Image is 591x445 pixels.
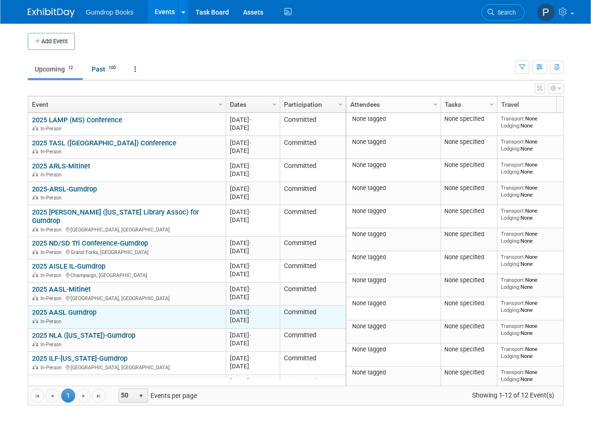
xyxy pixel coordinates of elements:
div: None None [501,161,568,175]
div: None tagged [350,346,437,353]
div: None tagged [350,323,437,330]
div: None specified [444,138,493,146]
a: 2025 NLA ([US_STATE])-Gumdrop [32,331,135,340]
span: Transport: [501,161,525,168]
div: None tagged [350,230,437,238]
a: Column Settings [215,96,226,111]
span: Transport: [501,207,525,214]
span: Lodging: [501,284,520,290]
div: None specified [444,277,493,284]
div: None None [501,323,568,336]
span: In-Person [40,227,64,233]
div: None None [501,300,568,313]
div: [DATE] [230,208,276,216]
span: Lodging: [501,330,520,336]
div: [GEOGRAPHIC_DATA], [GEOGRAPHIC_DATA] [32,363,221,371]
span: Column Settings [432,101,439,108]
div: [GEOGRAPHIC_DATA], [GEOGRAPHIC_DATA] [32,294,221,302]
img: In-Person Event [32,172,38,176]
img: In-Person Event [32,249,38,254]
span: Go to the next page [80,392,87,400]
div: [DATE] [230,354,276,362]
a: 2025 ARLS-Mitinet [32,162,90,170]
span: Lodging: [501,261,520,267]
span: - [249,309,251,316]
a: Participation [284,96,339,112]
span: Transport: [501,300,525,306]
td: Committed [280,306,346,329]
span: Transport: [501,277,525,283]
div: None specified [444,184,493,192]
div: [DATE] [230,216,276,224]
div: None None [501,346,568,359]
span: Lodging: [501,376,520,382]
div: None specified [444,230,493,238]
td: Committed [280,136,346,159]
div: [DATE] [230,377,276,385]
span: Column Settings [337,101,344,108]
div: None None [501,207,568,221]
div: None tagged [350,254,437,261]
span: - [249,239,251,246]
span: Lodging: [501,122,520,129]
span: select [137,392,145,400]
div: Grand Forks, [GEOGRAPHIC_DATA] [32,248,221,256]
span: In-Person [40,318,64,325]
span: Transport: [501,184,525,191]
span: Transport: [501,369,525,375]
a: 2025 TASL ([GEOGRAPHIC_DATA]) Conference [32,139,176,147]
img: In-Person Event [32,365,38,369]
div: [DATE] [230,247,276,255]
span: Column Settings [271,101,278,108]
div: [DATE] [230,308,276,316]
div: None specified [444,323,493,330]
div: None tagged [350,369,437,376]
a: Event [32,96,220,112]
a: Go to the next page [77,389,91,403]
div: None specified [444,346,493,353]
td: Committed [280,237,346,260]
div: None None [501,115,568,129]
span: Go to the last page [95,392,102,400]
a: Dates [230,96,274,112]
td: Committed [280,205,346,237]
a: 2025 AISLE IL-Gumdrop [32,262,105,270]
div: [DATE] [230,185,276,193]
a: Attendees [350,96,434,112]
div: None specified [444,369,493,376]
div: [DATE] [230,124,276,132]
a: 2025 ND/SD Tri Conference-Gumdrop [32,239,148,247]
div: None specified [444,161,493,169]
td: Committed [280,260,346,283]
div: None None [501,369,568,382]
div: None tagged [350,161,437,169]
span: 100 [106,64,118,72]
span: In-Person [40,295,64,302]
div: [DATE] [230,239,276,247]
div: None None [501,277,568,290]
span: In-Person [40,249,64,255]
span: In-Person [40,126,64,132]
div: [DATE] [230,147,276,155]
span: 12 [65,64,76,72]
div: None tagged [350,300,437,307]
span: - [249,139,251,146]
div: [GEOGRAPHIC_DATA], [GEOGRAPHIC_DATA] [32,225,221,233]
a: 2025 LAMP (MS) Conference [32,116,122,124]
img: In-Person Event [32,272,38,277]
div: None specified [444,207,493,215]
span: - [249,162,251,169]
span: - [249,378,251,385]
a: Column Settings [269,96,280,111]
a: Search [481,4,525,21]
span: Go to the first page [33,392,41,400]
span: 50 [119,389,135,402]
div: None tagged [350,138,437,146]
div: [DATE] [230,293,276,301]
span: - [249,286,251,293]
img: ExhibitDay [28,8,75,17]
div: [DATE] [230,262,276,270]
div: [DATE] [230,116,276,124]
span: 1 [61,389,75,403]
td: Committed [280,283,346,306]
